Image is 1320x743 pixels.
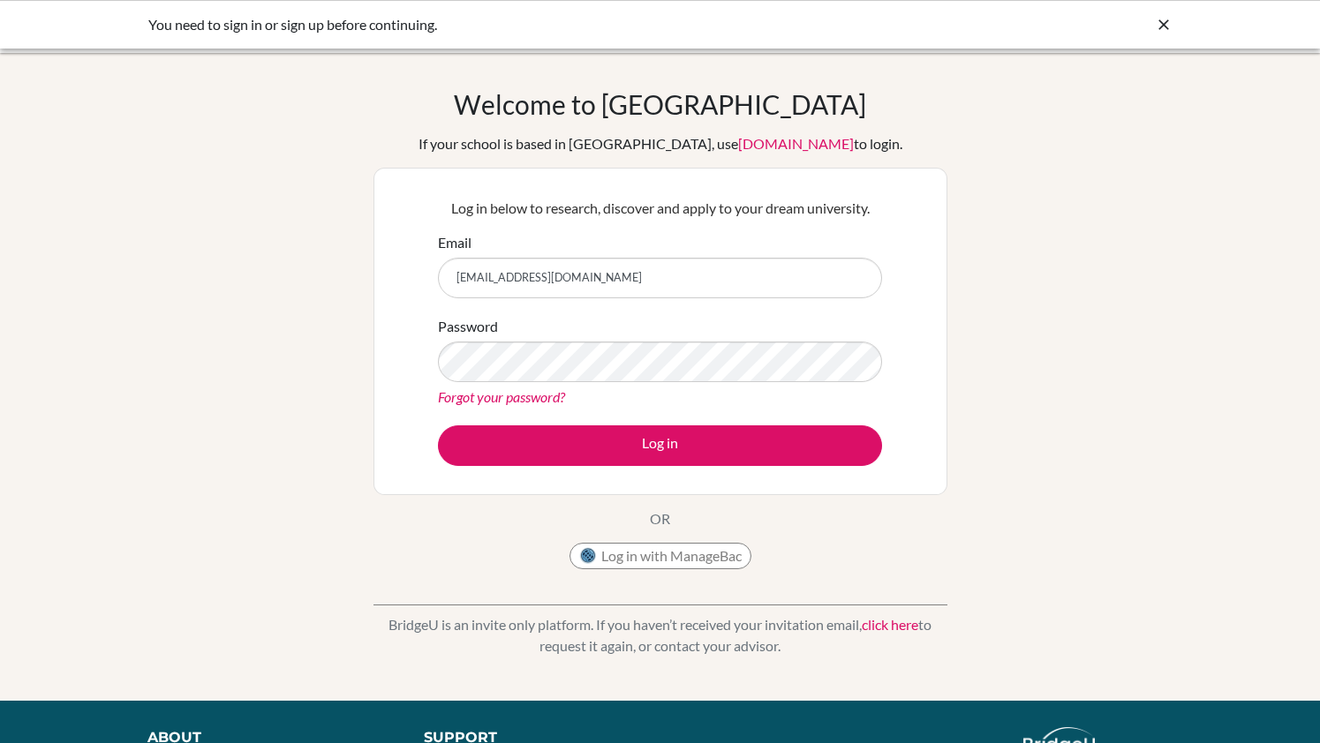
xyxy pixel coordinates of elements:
a: Forgot your password? [438,388,565,405]
a: [DOMAIN_NAME] [738,135,854,152]
div: If your school is based in [GEOGRAPHIC_DATA], use to login. [419,133,902,154]
div: You need to sign in or sign up before continuing. [148,14,908,35]
p: BridgeU is an invite only platform. If you haven’t received your invitation email, to request it ... [373,614,947,657]
a: click here [862,616,918,633]
button: Log in with ManageBac [569,543,751,569]
p: OR [650,508,670,529]
button: Log in [438,425,882,466]
p: Log in below to research, discover and apply to your dream university. [438,198,882,219]
label: Password [438,316,498,337]
label: Email [438,232,471,253]
h1: Welcome to [GEOGRAPHIC_DATA] [454,88,866,120]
